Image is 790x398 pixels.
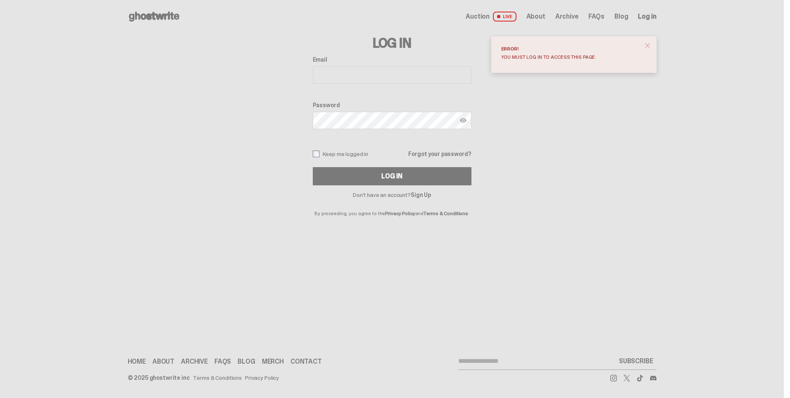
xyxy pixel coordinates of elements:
a: Terms & Conditions [193,375,242,381]
a: Archive [555,13,578,20]
span: LIVE [493,12,516,22]
a: Sign Up [411,191,431,199]
span: Auction [466,13,490,20]
button: SUBSCRIBE [616,353,657,369]
label: Password [313,102,471,108]
a: Auction LIVE [466,12,516,22]
a: FAQs [588,13,604,20]
a: Terms & Conditions [424,210,468,217]
button: Log In [313,167,471,185]
label: Email [313,56,471,63]
label: Keep me logged in [313,151,369,157]
div: Error! [501,46,640,51]
p: By proceeding, you agree to the and . [313,198,471,216]
a: Archive [181,358,208,365]
a: Blog [614,13,628,20]
p: Don't have an account? [313,192,471,198]
a: Privacy Policy [385,210,415,217]
a: Blog [238,358,255,365]
a: Merch [262,358,284,365]
a: Forgot your password? [408,151,471,157]
a: About [152,358,174,365]
a: Privacy Policy [245,375,279,381]
img: Show password [460,117,466,124]
a: About [526,13,545,20]
button: close [640,38,655,53]
div: Log In [381,173,402,180]
a: Home [128,358,146,365]
a: Log in [638,13,656,20]
div: You must log in to access this page. [501,55,640,60]
h3: Log In [313,36,471,50]
a: Contact [290,358,322,365]
input: Keep me logged in [313,151,319,157]
a: FAQs [214,358,231,365]
div: © 2025 ghostwrite inc [128,375,190,381]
